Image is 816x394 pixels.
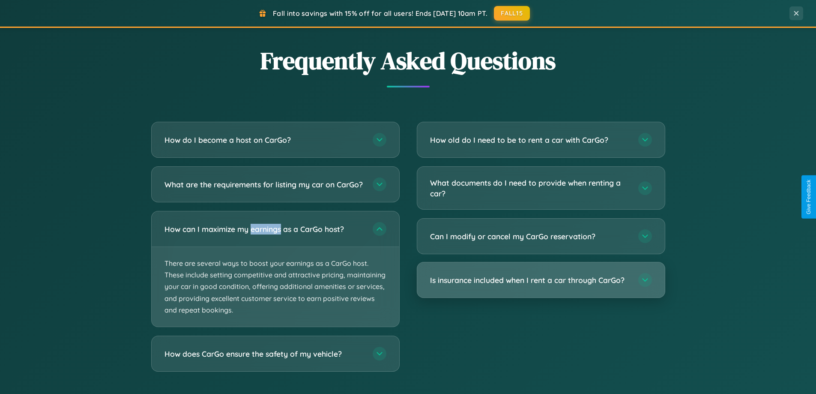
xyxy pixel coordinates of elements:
h2: Frequently Asked Questions [151,44,665,77]
h3: Is insurance included when I rent a car through CarGo? [430,275,630,286]
div: Give Feedback [806,180,812,214]
h3: How can I maximize my earnings as a CarGo host? [164,224,364,235]
h3: What are the requirements for listing my car on CarGo? [164,179,364,190]
button: FALL15 [494,6,530,21]
h3: How old do I need to be to rent a car with CarGo? [430,135,630,145]
h3: Can I modify or cancel my CarGo reservation? [430,231,630,242]
p: There are several ways to boost your earnings as a CarGo host. These include setting competitive ... [152,247,399,327]
h3: How do I become a host on CarGo? [164,135,364,145]
h3: How does CarGo ensure the safety of my vehicle? [164,349,364,359]
h3: What documents do I need to provide when renting a car? [430,177,630,199]
span: Fall into savings with 15% off for all users! Ends [DATE] 10am PT. [273,9,487,18]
